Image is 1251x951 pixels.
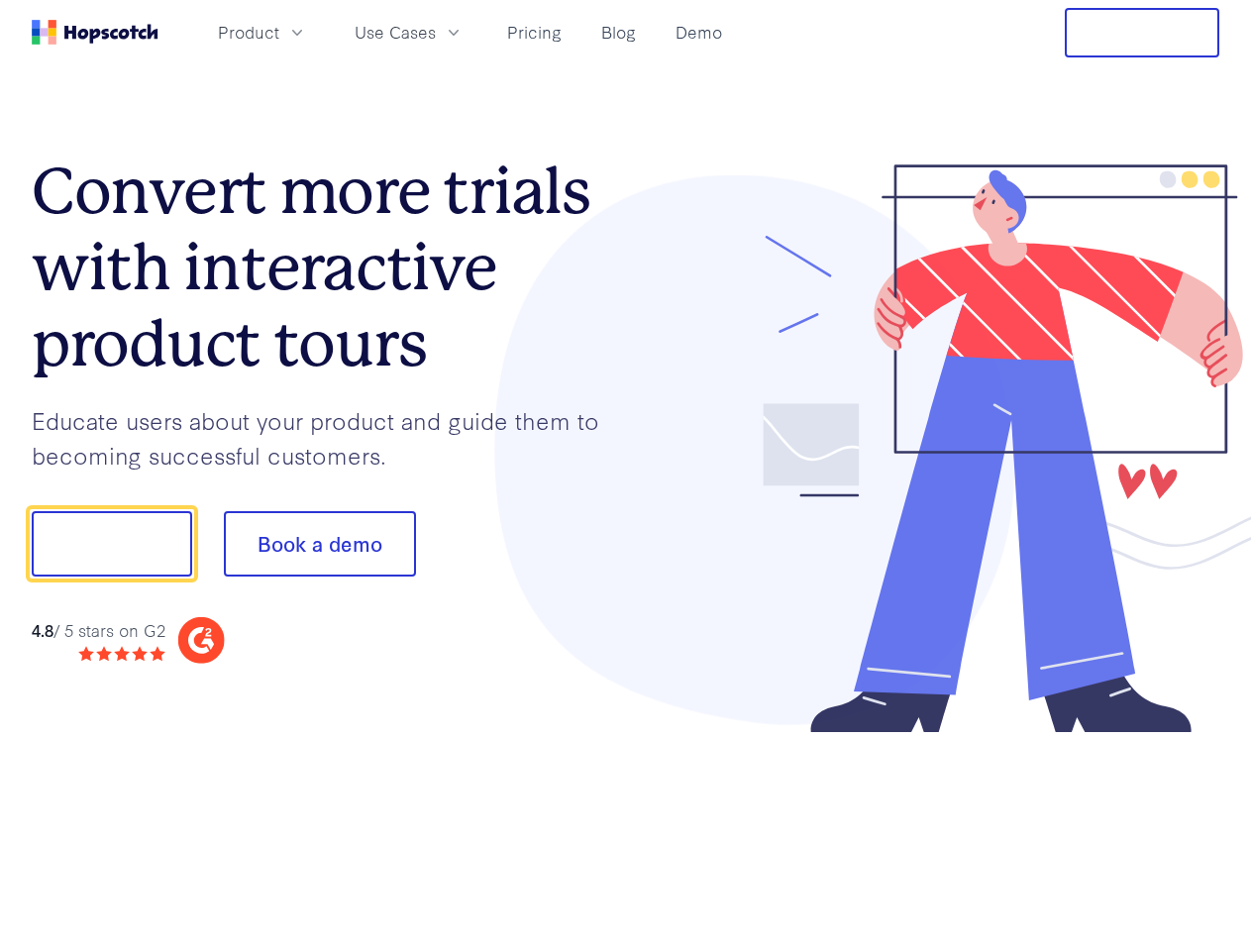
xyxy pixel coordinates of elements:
button: Free Trial [1065,8,1219,57]
strong: 4.8 [32,618,53,641]
p: Educate users about your product and guide them to becoming successful customers. [32,403,626,472]
a: Blog [593,16,644,49]
button: Product [206,16,319,49]
a: Demo [668,16,730,49]
button: Show me! [32,511,192,577]
span: Use Cases [355,20,436,45]
a: Pricing [499,16,570,49]
button: Book a demo [224,511,416,577]
button: Use Cases [343,16,475,49]
span: Product [218,20,279,45]
a: Home [32,20,158,45]
div: / 5 stars on G2 [32,618,165,643]
h1: Convert more trials with interactive product tours [32,154,626,381]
